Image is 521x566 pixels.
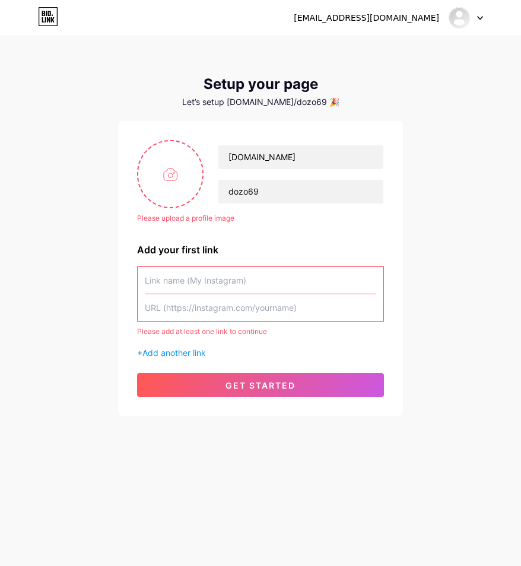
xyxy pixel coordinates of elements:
[142,348,206,358] span: Add another link
[294,12,439,24] div: [EMAIL_ADDRESS][DOMAIN_NAME]
[118,97,403,107] div: Let’s setup [DOMAIN_NAME]/dozo69 🎉
[218,145,383,169] input: Your name
[145,267,376,294] input: Link name (My Instagram)
[118,76,403,93] div: Setup your page
[137,326,384,337] div: Please add at least one link to continue
[137,243,384,257] div: Add your first link
[145,294,376,321] input: URL (https://instagram.com/yourname)
[137,373,384,397] button: get started
[137,213,384,224] div: Please upload a profile image
[448,7,471,29] img: dozo69
[218,180,383,203] input: bio
[137,346,384,359] div: +
[225,380,296,390] span: get started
